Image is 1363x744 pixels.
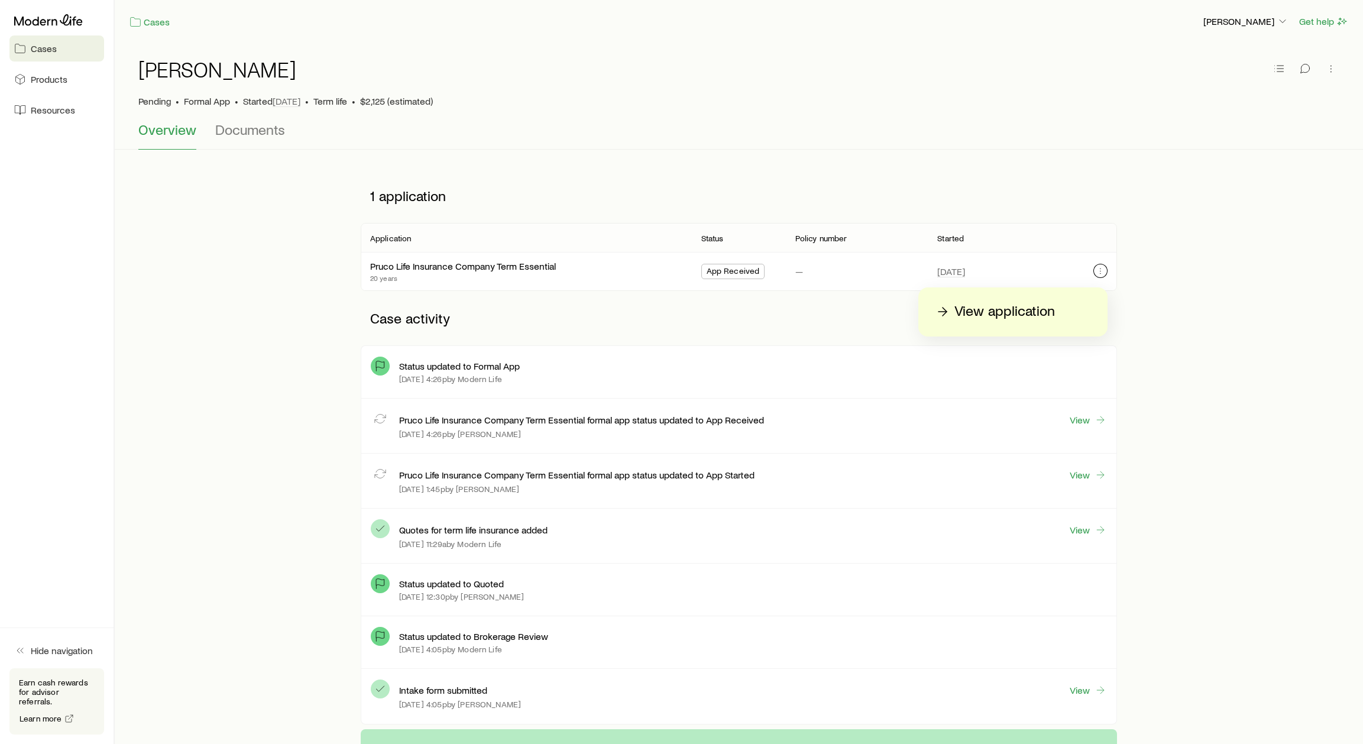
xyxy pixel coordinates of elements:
span: Documents [215,121,285,138]
div: Pruco Life Insurance Company Term Essential [370,260,556,273]
span: • [352,95,355,107]
h1: [PERSON_NAME] [138,57,296,81]
span: $2,125 (estimated) [360,95,433,107]
p: Status updated to Formal App [399,360,520,372]
span: Formal App [184,95,230,107]
p: Intake form submitted [399,684,487,696]
span: Products [31,73,67,85]
span: [DATE] [273,95,300,107]
p: 20 years [370,273,556,283]
p: [DATE] 4:26p by Modern Life [399,374,502,384]
span: Hide navigation [31,645,93,656]
a: Cases [129,15,170,29]
span: • [176,95,179,107]
span: App Received [707,266,760,279]
p: [DATE] 11:29a by Modern Life [399,539,501,549]
p: [DATE] 12:30p by [PERSON_NAME] [399,592,525,601]
button: Hide navigation [9,638,104,664]
p: Pending [138,95,171,107]
a: Products [9,66,104,92]
span: • [235,95,238,107]
p: Status updated to Brokerage Review [399,630,548,642]
p: Case activity [361,300,1117,336]
p: Status [701,234,724,243]
p: Started [243,95,300,107]
span: Overview [138,121,196,138]
a: View [1069,413,1107,426]
p: [DATE] 1:45p by [PERSON_NAME] [399,484,519,494]
p: Pruco Life Insurance Company Term Essential formal app status updated to App Started [399,469,755,481]
p: Quotes for term life insurance added [399,524,548,536]
p: View application [954,302,1055,321]
p: Policy number [795,234,847,243]
span: Term life [313,95,347,107]
p: Earn cash rewards for advisor referrals. [19,678,95,706]
button: [PERSON_NAME] [1203,15,1289,29]
p: [DATE] 4:26p by [PERSON_NAME] [399,429,521,439]
p: [DATE] 4:05p by Modern Life [399,645,502,654]
div: Earn cash rewards for advisor referrals.Learn more [9,668,104,735]
span: [DATE] [937,266,965,277]
a: View [1069,523,1107,536]
a: View [1069,468,1107,481]
p: — [795,266,803,277]
p: [PERSON_NAME] [1203,15,1288,27]
p: 1 application [361,178,1117,214]
p: Started [937,234,964,243]
p: Application [370,234,412,243]
a: View [1069,684,1107,697]
a: View application [933,302,1093,322]
a: Cases [9,35,104,62]
span: Learn more [20,714,62,723]
a: Pruco Life Insurance Company Term Essential [370,260,556,271]
button: Get help [1299,15,1349,28]
p: Status updated to Quoted [399,578,504,590]
span: Resources [31,104,75,116]
p: [DATE] 4:05p by [PERSON_NAME] [399,700,521,709]
p: Pruco Life Insurance Company Term Essential formal app status updated to App Received [399,414,764,426]
span: • [305,95,309,107]
div: Case details tabs [138,121,1339,150]
span: Cases [31,43,57,54]
a: Resources [9,97,104,123]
